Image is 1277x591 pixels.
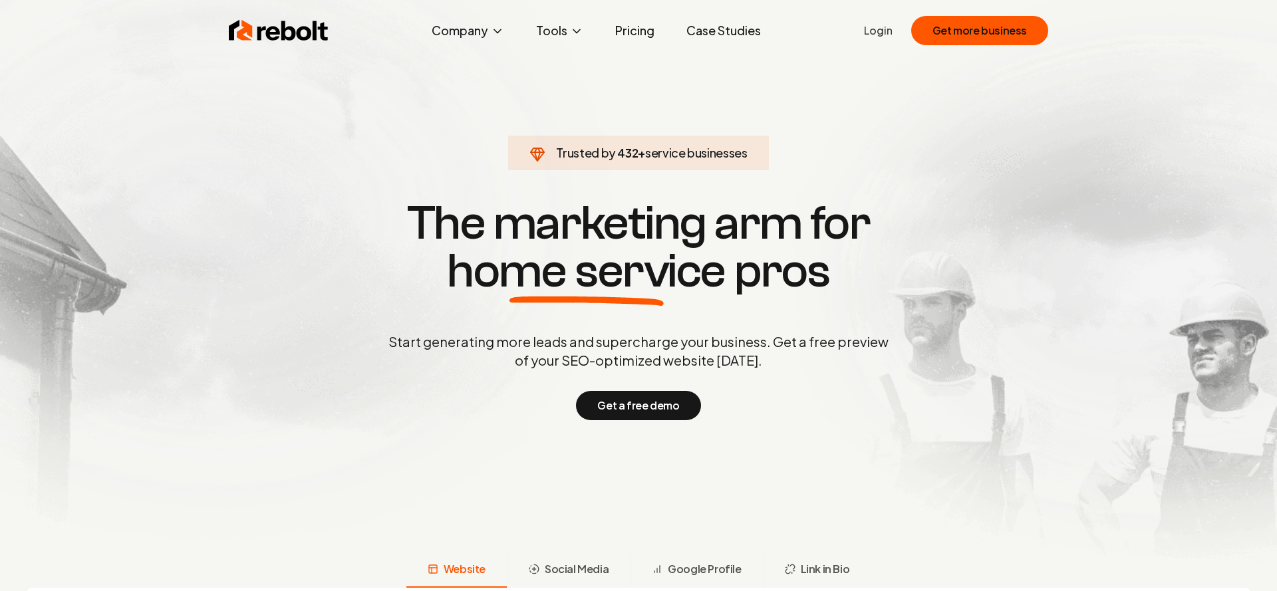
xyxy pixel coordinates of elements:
[668,561,741,577] span: Google Profile
[406,553,507,588] button: Website
[319,199,958,295] h1: The marketing arm for pros
[447,247,726,295] span: home service
[763,553,871,588] button: Link in Bio
[545,561,609,577] span: Social Media
[864,23,893,39] a: Login
[421,17,515,44] button: Company
[617,144,638,162] span: 432
[911,16,1048,45] button: Get more business
[638,145,645,160] span: +
[507,553,630,588] button: Social Media
[645,145,748,160] span: service businesses
[556,145,615,160] span: Trusted by
[229,17,329,44] img: Rebolt Logo
[576,391,700,420] button: Get a free demo
[386,332,891,370] p: Start generating more leads and supercharge your business. Get a free preview of your SEO-optimiz...
[525,17,594,44] button: Tools
[630,553,762,588] button: Google Profile
[444,561,486,577] span: Website
[676,17,772,44] a: Case Studies
[605,17,665,44] a: Pricing
[801,561,850,577] span: Link in Bio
